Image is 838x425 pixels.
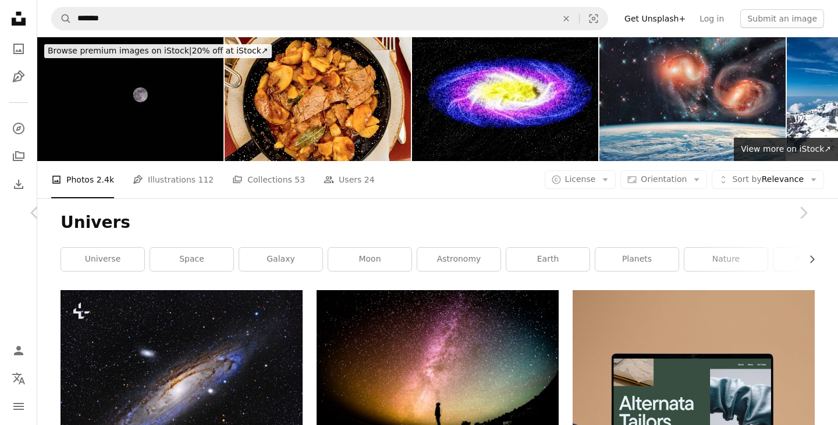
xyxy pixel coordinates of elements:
[37,37,223,161] img: Full Moon in the night sky
[732,174,761,184] span: Sort by
[61,212,815,233] h1: Univers
[7,145,30,168] a: Collections
[51,7,608,30] form: Find visuals sitewide
[150,248,233,271] a: space
[768,157,838,269] a: Next
[684,248,768,271] a: nature
[506,248,590,271] a: earth
[225,37,411,161] img: roasting the flavor univers
[565,174,596,184] span: License
[599,37,786,161] img: The cosmos viewed from the Earth orbit
[417,248,500,271] a: astronomy
[7,65,30,88] a: Illustrations
[44,44,272,58] div: 20% off at iStock ↗
[580,8,608,30] button: Visual search
[198,173,214,186] span: 112
[740,9,824,28] button: Submit an image
[595,248,679,271] a: planets
[61,376,303,386] a: a galaxy in space
[553,8,579,30] button: Clear
[734,138,838,161] a: View more on iStock↗
[7,339,30,362] a: Log in / Sign up
[712,170,824,189] button: Sort byRelevance
[545,170,616,189] button: License
[617,9,693,28] a: Get Unsplash+
[294,173,305,186] span: 53
[7,117,30,140] a: Explore
[412,37,598,161] img: Elliptical galaxy surrounded by stars, dust, and gas forming a solar system in the space univers
[364,173,375,186] span: 24
[133,161,214,198] a: Illustrations 112
[52,8,72,30] button: Search Unsplash
[620,170,707,189] button: Orientation
[7,367,30,390] button: Language
[693,9,731,28] a: Log in
[61,248,144,271] a: universe
[7,37,30,60] a: Photos
[37,37,279,65] a: Browse premium images on iStock|20% off at iStock↗
[641,174,687,184] span: Orientation
[7,395,30,418] button: Menu
[48,46,191,55] span: Browse premium images on iStock |
[324,161,375,198] a: Users 24
[232,161,305,198] a: Collections 53
[741,144,831,153] span: View more on iStock ↗
[239,248,322,271] a: galaxy
[732,174,804,185] span: Relevance
[317,365,559,376] a: silhouette photography of person
[328,248,411,271] a: moon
